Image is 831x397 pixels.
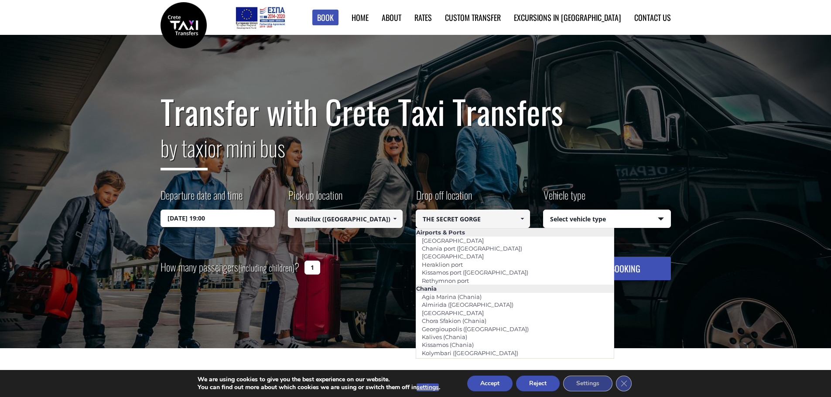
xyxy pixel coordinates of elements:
[161,2,207,48] img: Crete Taxi Transfers | Safe Taxi Transfer Services from to Heraklion Airport, Chania Airport, Ret...
[416,347,524,359] a: Kolymbari ([GEOGRAPHIC_DATA])
[387,210,402,228] a: Show All Items
[467,376,513,391] button: Accept
[416,210,530,228] input: Select drop-off location
[416,228,614,236] li: Airports & Ports
[416,291,487,303] a: Agia Marina (Chania)
[198,376,440,383] p: We are using cookies to give you the best experience on our website.
[161,130,671,177] h2: or mini bus
[445,12,501,23] a: Custom Transfer
[416,285,614,292] li: Chania
[543,187,585,210] label: Vehicle type
[416,275,475,287] a: Rethymnon port
[352,12,369,23] a: Home
[416,331,473,343] a: Kalives (Chania)
[161,93,671,130] h1: Transfer with Crete Taxi Transfers
[312,10,339,26] a: Book
[161,131,208,170] span: by taxi
[416,307,489,319] a: [GEOGRAPHIC_DATA]
[416,339,479,351] a: Kissamos (Chania)
[238,261,294,274] small: (including children)
[416,299,519,311] a: Almirida ([GEOGRAPHIC_DATA])
[416,234,489,247] a: [GEOGRAPHIC_DATA]
[416,315,492,327] a: Chora Sfakion (Chania)
[515,210,530,228] a: Show All Items
[288,187,342,210] label: Pick up location
[544,210,670,228] span: Select vehicle type
[234,4,286,31] img: e-bannersEUERDF180X90.jpg
[516,376,560,391] button: Reject
[416,242,528,254] a: Chania port ([GEOGRAPHIC_DATA])
[417,383,439,391] button: settings
[382,12,401,23] a: About
[161,20,207,29] a: Crete Taxi Transfers | Safe Taxi Transfer Services from to Heraklion Airport, Chania Airport, Ret...
[514,12,621,23] a: Excursions in [GEOGRAPHIC_DATA]
[414,12,432,23] a: Rates
[198,383,440,391] p: You can find out more about which cookies we are using or switch them off in .
[416,266,534,278] a: Kissamos port ([GEOGRAPHIC_DATA])
[288,210,403,228] input: Select pickup location
[161,187,243,210] label: Departure date and time
[416,187,472,210] label: Drop off location
[634,12,671,23] a: Contact us
[416,323,534,335] a: Georgioupolis ([GEOGRAPHIC_DATA])
[416,250,489,262] a: [GEOGRAPHIC_DATA]
[161,257,299,278] label: How many passengers ?
[616,376,632,391] button: Close GDPR Cookie Banner
[416,258,469,271] a: Heraklion port
[563,376,612,391] button: Settings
